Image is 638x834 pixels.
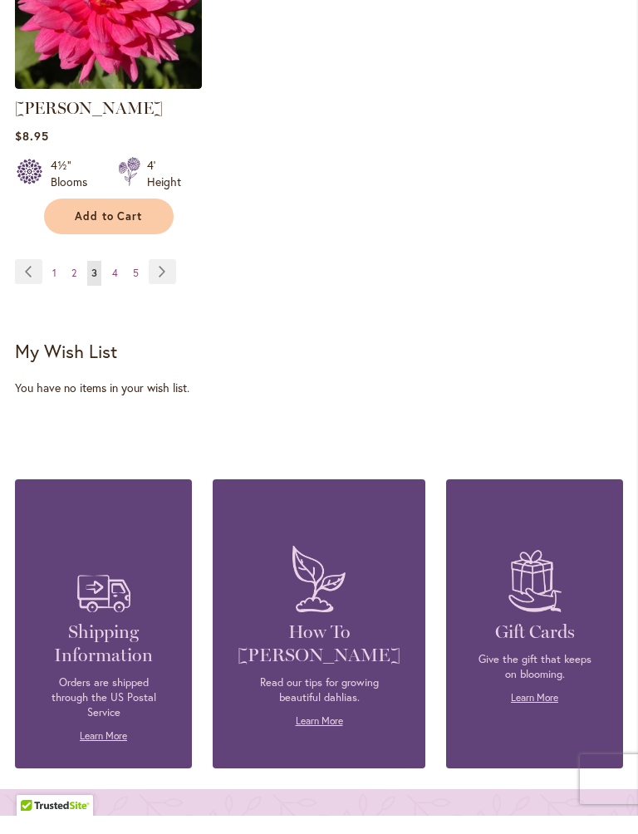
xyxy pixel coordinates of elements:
[48,279,61,304] a: 1
[51,175,98,208] div: 4½" Blooms
[71,285,76,297] span: 2
[238,639,400,685] h4: How To [PERSON_NAME]
[40,694,167,738] p: Orders are shipped through the US Postal Service
[112,285,118,297] span: 4
[67,279,81,304] a: 2
[15,116,163,136] a: [PERSON_NAME]
[15,398,623,415] div: You have no items in your wish list.
[52,285,56,297] span: 1
[471,639,598,662] h4: Gift Cards
[108,279,122,304] a: 4
[511,709,558,722] a: Learn More
[40,639,167,685] h4: Shipping Information
[147,175,181,208] div: 4' Height
[15,146,49,162] span: $8.95
[15,357,117,381] strong: My Wish List
[296,733,343,745] a: Learn More
[471,670,598,700] p: Give the gift that keeps on blooming.
[91,285,97,297] span: 3
[75,228,143,242] span: Add to Cart
[238,694,400,724] p: Read our tips for growing beautiful dahlias.
[133,285,139,297] span: 5
[44,217,174,253] button: Add to Cart
[15,95,202,110] a: JENNA
[129,279,143,304] a: 5
[80,748,127,760] a: Learn More
[12,775,59,822] iframe: Launch Accessibility Center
